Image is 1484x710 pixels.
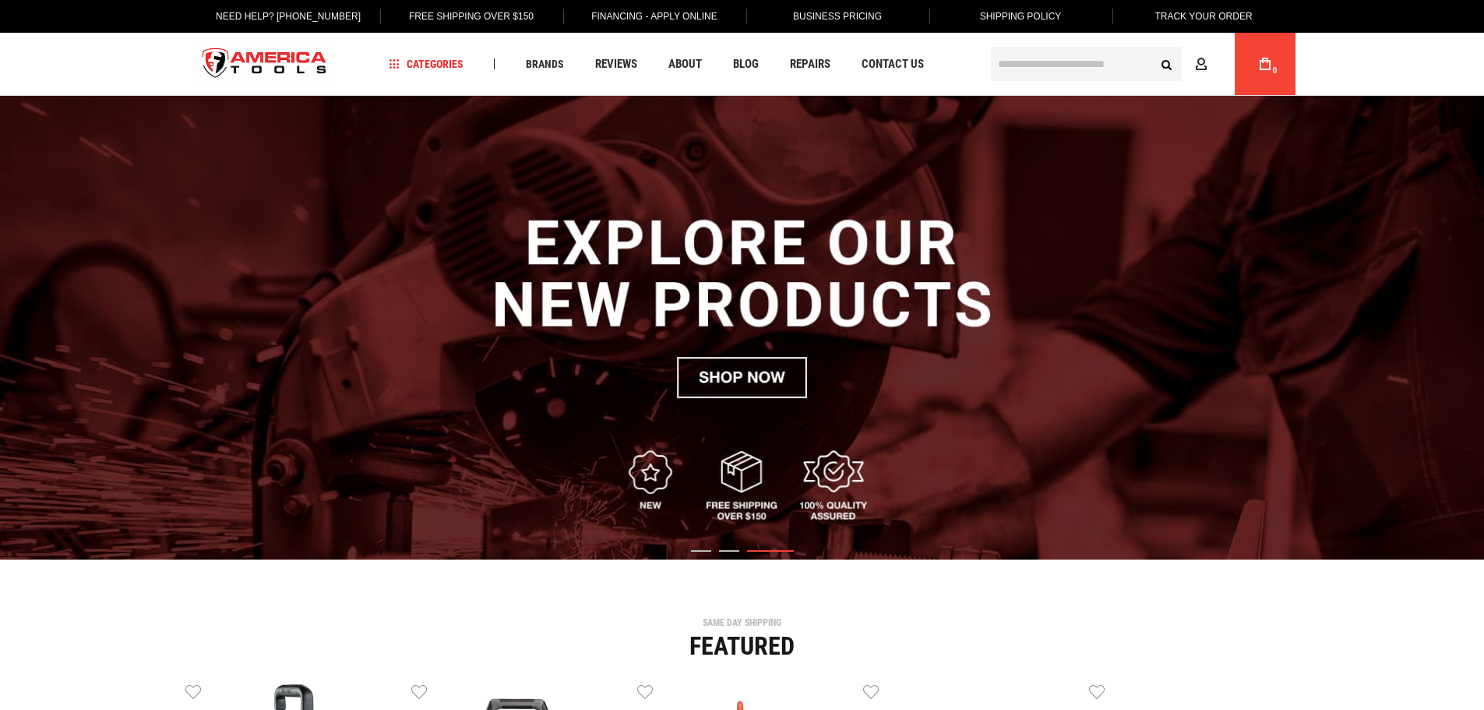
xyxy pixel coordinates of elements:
div: Featured [185,634,1299,659]
span: Contact Us [862,58,924,70]
img: America Tools [189,35,340,94]
div: SAME DAY SHIPPING [185,618,1299,627]
span: Shipping Policy [980,11,1062,22]
span: Brands [526,58,564,69]
a: Repairs [783,54,837,75]
a: Contact Us [855,54,931,75]
button: Search [1152,49,1182,79]
a: Blog [726,54,766,75]
a: Brands [519,54,571,75]
span: Reviews [595,58,637,70]
span: Repairs [790,58,830,70]
a: About [661,54,709,75]
span: 0 [1273,66,1278,75]
span: Blog [733,58,759,70]
span: About [668,58,702,70]
span: Categories [389,58,464,69]
a: store logo [189,35,340,94]
a: Categories [382,54,471,75]
a: 0 [1250,33,1280,95]
a: Reviews [588,54,644,75]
